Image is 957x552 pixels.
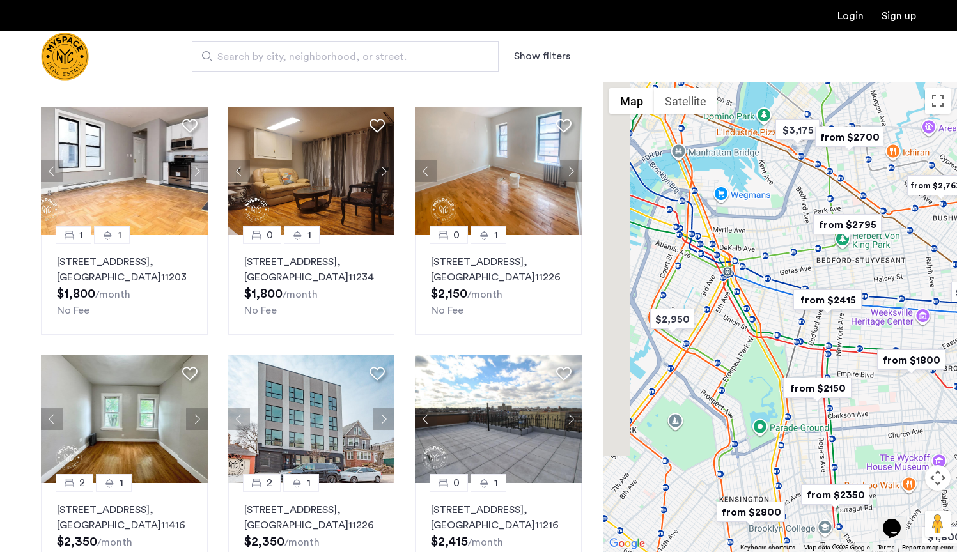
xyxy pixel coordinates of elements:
[645,305,699,333] div: $2,950
[120,475,123,491] span: 1
[228,408,250,430] button: Previous apartment
[244,535,284,548] span: $2,350
[41,33,89,80] a: Cazamio Logo
[606,535,648,552] img: Google
[468,537,503,548] sub: /month
[41,355,208,483] img: 8515455b-be52-4141-8a40-4c35d33cf98b_638870814355856179.jpeg
[97,537,132,548] sub: /month
[118,227,121,243] span: 1
[712,498,790,526] div: from $2800
[307,475,311,491] span: 1
[878,543,894,552] a: Terms (opens in new tab)
[186,408,208,430] button: Next apartment
[41,33,89,80] img: logo
[453,475,460,491] span: 0
[415,355,582,483] img: 1996_638270313702258605.png
[925,511,951,537] button: Drag Pegman onto the map to open Street View
[57,535,97,548] span: $2,350
[228,355,395,483] img: 1990_638197522492052150.jpeg
[244,305,277,316] span: No Fee
[57,305,89,316] span: No Fee
[431,287,467,300] span: $2,150
[41,160,63,182] button: Previous apartment
[41,107,208,235] img: a8b926f1-9a91-4e5e-b036-feb4fe78ee5d_638880945617247159.jpeg
[57,254,192,285] p: [STREET_ADDRESS] 11203
[41,408,63,430] button: Previous apartment
[494,475,498,491] span: 1
[902,543,953,552] a: Report a map error
[810,123,889,151] div: from $2700
[431,254,566,285] p: [STREET_ADDRESS] 11226
[609,88,654,114] button: Show street map
[415,235,582,335] a: 01[STREET_ADDRESS], [GEOGRAPHIC_DATA]11226No Fee
[837,11,864,21] a: Login
[415,408,437,430] button: Previous apartment
[228,160,250,182] button: Previous apartment
[307,227,311,243] span: 1
[57,502,192,533] p: [STREET_ADDRESS] 11416
[57,287,95,300] span: $1,800
[925,465,951,491] button: Map camera controls
[283,289,318,300] sub: /month
[796,480,875,509] div: from $2350
[373,160,394,182] button: Next apartment
[267,475,272,491] span: 2
[770,116,825,144] div: $3,175
[808,210,887,239] div: from $2795
[654,88,717,114] button: Show satellite imagery
[872,346,951,374] div: from $1800
[467,289,502,300] sub: /month
[267,227,273,243] span: 0
[79,475,85,491] span: 2
[431,305,463,316] span: No Fee
[453,227,460,243] span: 0
[925,88,951,114] button: Toggle fullscreen view
[373,408,394,430] button: Next apartment
[778,374,857,402] div: from $2150
[244,502,379,533] p: [STREET_ADDRESS] 11226
[228,107,395,235] img: 8515455b-be52-4141-8a40-4c35d33cf98b_638925985418062972.jpeg
[878,501,919,539] iframe: chat widget
[186,160,208,182] button: Next apartment
[95,289,130,300] sub: /month
[244,254,379,285] p: [STREET_ADDRESS] 11234
[217,49,463,65] span: Search by city, neighborhood, or street.
[284,537,320,548] sub: /month
[882,11,916,21] a: Registration
[415,107,582,235] img: 1995_638675525555633868.jpeg
[788,286,867,314] div: from $2415
[431,535,468,548] span: $2,415
[244,287,283,300] span: $1,800
[560,160,582,182] button: Next apartment
[228,235,395,335] a: 01[STREET_ADDRESS], [GEOGRAPHIC_DATA]11234No Fee
[431,502,566,533] p: [STREET_ADDRESS] 11216
[740,543,795,552] button: Keyboard shortcuts
[560,408,582,430] button: Next apartment
[192,41,499,72] input: Apartment Search
[79,227,83,243] span: 1
[606,535,648,552] a: Open this area in Google Maps (opens a new window)
[41,235,208,335] a: 11[STREET_ADDRESS], [GEOGRAPHIC_DATA]11203No Fee
[415,160,437,182] button: Previous apartment
[803,544,870,551] span: Map data ©2025 Google
[514,49,570,64] button: Show or hide filters
[494,227,498,243] span: 1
